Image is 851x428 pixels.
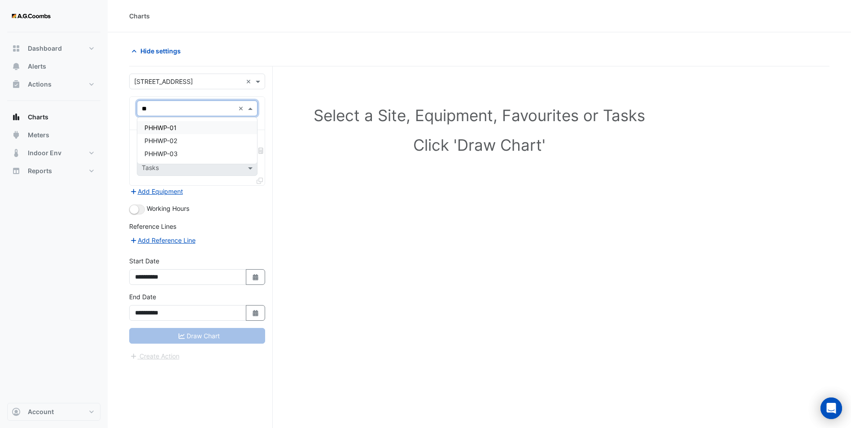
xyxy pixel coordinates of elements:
button: Dashboard [7,39,100,57]
app-icon: Charts [12,113,21,122]
button: Add Reference Line [129,235,196,245]
div: Charts [129,11,150,21]
span: Actions [28,80,52,89]
img: Company Logo [11,7,51,25]
app-icon: Alerts [12,62,21,71]
span: Reports [28,166,52,175]
span: Account [28,407,54,416]
span: Meters [28,131,49,140]
app-icon: Meters [12,131,21,140]
span: PHHWP-02 [144,137,177,144]
ng-dropdown-panel: Options list [137,117,257,164]
span: Indoor Env [28,148,61,157]
span: Hide settings [140,46,181,56]
span: Clear [246,77,253,86]
label: Start Date [129,256,159,266]
app-escalated-ticket-create-button: Please correct errors first [129,352,180,359]
button: Hide settings [129,43,187,59]
span: PHHWP-01 [144,124,177,131]
span: Charts [28,113,48,122]
span: Alerts [28,62,46,71]
app-icon: Indoor Env [12,148,21,157]
label: Reference Lines [129,222,176,231]
app-icon: Actions [12,80,21,89]
span: Clear [238,104,246,113]
button: Meters [7,126,100,144]
button: Alerts [7,57,100,75]
button: Indoor Env [7,144,100,162]
span: Working Hours [147,205,189,212]
app-icon: Reports [12,166,21,175]
span: Choose Function [257,147,265,154]
span: Dashboard [28,44,62,53]
span: PHHWP-03 [144,150,178,157]
button: Charts [7,108,100,126]
h1: Select a Site, Equipment, Favourites or Tasks [149,106,810,125]
span: Clone Favourites and Tasks from this Equipment to other Equipment [257,177,263,184]
button: Account [7,403,100,421]
button: Add Equipment [129,186,183,197]
fa-icon: Select Date [252,309,260,317]
button: Reports [7,162,100,180]
div: Open Intercom Messenger [820,397,842,419]
h1: Click 'Draw Chart' [149,135,810,154]
app-icon: Dashboard [12,44,21,53]
label: End Date [129,292,156,301]
fa-icon: Select Date [252,273,260,281]
button: Actions [7,75,100,93]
